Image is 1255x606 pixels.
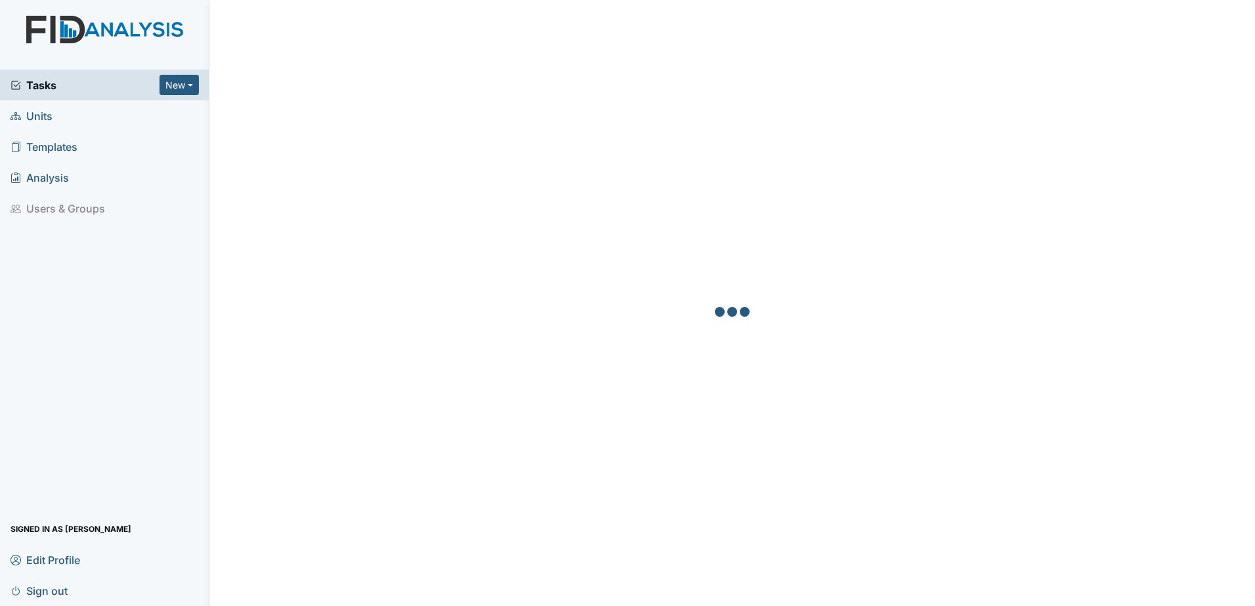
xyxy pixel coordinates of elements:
[11,136,77,157] span: Templates
[11,519,131,539] span: Signed in as [PERSON_NAME]
[11,550,80,570] span: Edit Profile
[11,167,69,188] span: Analysis
[160,75,199,95] button: New
[11,106,53,126] span: Units
[11,580,68,601] span: Sign out
[11,77,160,93] a: Tasks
